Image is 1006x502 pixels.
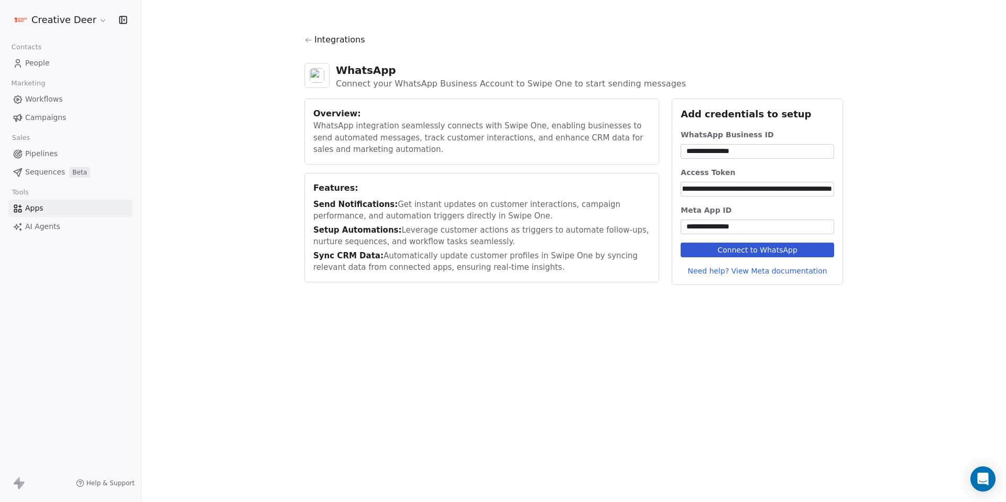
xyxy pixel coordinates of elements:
[313,182,650,194] div: Features:
[681,107,834,121] div: Add credentials to setup
[681,205,834,215] div: Meta App ID
[7,75,50,91] span: Marketing
[86,479,135,487] span: Help & Support
[336,63,686,78] div: WhatsApp
[25,203,43,214] span: Apps
[313,199,650,222] div: Get instant updates on customer interactions, campaign performance, and automation triggers direc...
[970,466,996,492] div: Open Intercom Messenger
[336,78,686,90] div: Connect your WhatsApp Business Account to Swipe One to start sending messages
[25,94,63,105] span: Workflows
[8,163,133,181] a: SequencesBeta
[25,58,50,69] span: People
[15,14,27,26] img: Logo%20CD1.pdf%20(1).png
[8,145,133,162] a: Pipelines
[310,68,324,83] img: whatsapp.svg
[8,109,133,126] a: Campaigns
[313,107,650,120] div: Overview:
[25,221,60,232] span: AI Agents
[7,184,33,200] span: Tools
[681,266,834,276] a: Need help? View Meta documentation
[313,225,402,235] span: Setup Automations:
[69,167,90,178] span: Beta
[313,251,384,260] span: Sync CRM Data:
[13,11,110,29] button: Creative Deer
[7,39,46,55] span: Contacts
[8,54,133,72] a: People
[314,34,365,46] span: Integrations
[304,34,843,54] a: Integrations
[25,148,58,159] span: Pipelines
[681,167,834,178] div: Access Token
[25,112,66,123] span: Campaigns
[76,479,135,487] a: Help & Support
[313,200,398,209] span: Send Notifications:
[313,224,650,248] div: Leverage customer actions as triggers to automate follow-ups, nurture sequences, and workflow tas...
[8,200,133,217] a: Apps
[313,120,650,156] div: WhatsApp integration seamlessly connects with Swipe One, enabling businesses to send automated me...
[7,130,35,146] span: Sales
[25,167,65,178] span: Sequences
[681,243,834,257] button: Connect to WhatsApp
[8,218,133,235] a: AI Agents
[8,91,133,108] a: Workflows
[681,129,834,140] div: WhatsApp Business ID
[31,13,96,27] span: Creative Deer
[313,250,650,274] div: Automatically update customer profiles in Swipe One by syncing relevant data from connected apps,...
